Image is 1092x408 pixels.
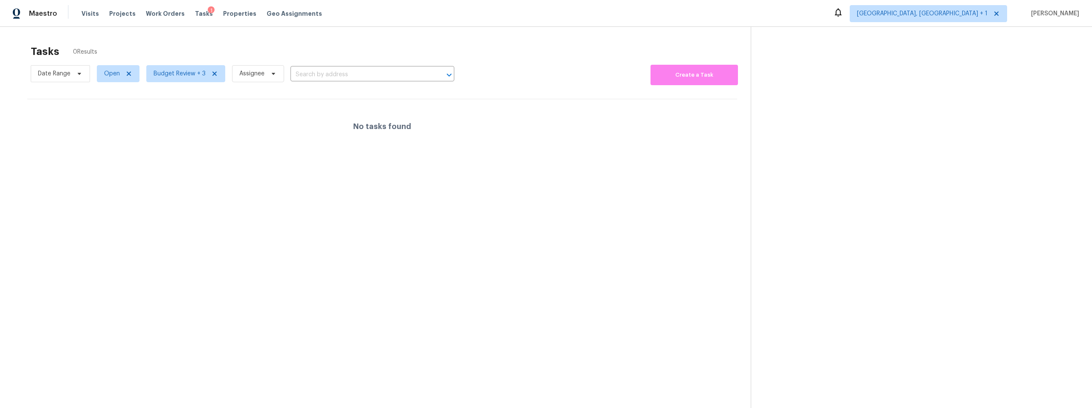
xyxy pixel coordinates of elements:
span: [GEOGRAPHIC_DATA], [GEOGRAPHIC_DATA] + 1 [857,9,987,18]
span: Create a Task [655,70,734,80]
span: Projects [109,9,136,18]
span: Tasks [195,11,213,17]
span: Geo Assignments [267,9,322,18]
span: Maestro [29,9,57,18]
span: Work Orders [146,9,185,18]
span: [PERSON_NAME] [1028,9,1079,18]
span: 0 Results [73,48,97,56]
span: Properties [223,9,256,18]
h2: Tasks [31,47,59,56]
h4: No tasks found [353,122,411,131]
span: Date Range [38,69,70,78]
span: Budget Review + 3 [154,69,206,78]
button: Create a Task [651,65,738,85]
div: 1 [208,6,215,15]
button: Open [443,69,455,81]
span: Open [104,69,120,78]
span: Assignee [239,69,264,78]
span: Visits [81,9,99,18]
input: Search by address [290,68,430,81]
